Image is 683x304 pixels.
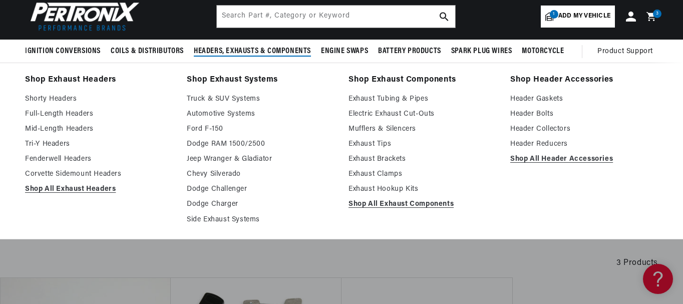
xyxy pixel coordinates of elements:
[25,183,173,195] a: Shop All Exhaust Headers
[510,93,658,105] a: Header Gaskets
[106,40,189,63] summary: Coils & Distributors
[349,198,496,210] a: Shop All Exhaust Components
[25,40,106,63] summary: Ignition Conversions
[510,153,658,165] a: Shop All Header Accessories
[541,6,615,28] a: 1Add my vehicle
[510,138,658,150] a: Header Reducers
[217,6,455,28] input: Search Part #, Category or Keyword
[510,123,658,135] a: Header Collectors
[25,168,173,180] a: Corvette Sidemount Headers
[510,108,658,120] a: Header Bolts
[522,46,564,57] span: Motorcycle
[349,168,496,180] a: Exhaust Clamps
[25,73,173,87] a: Shop Exhaust Headers
[349,108,496,120] a: Electric Exhaust Cut-Outs
[349,73,496,87] a: Shop Exhaust Components
[187,73,334,87] a: Shop Exhaust Systems
[187,108,334,120] a: Automotive Systems
[187,93,334,105] a: Truck & SUV Systems
[25,46,101,57] span: Ignition Conversions
[316,40,373,63] summary: Engine Swaps
[656,10,659,18] span: 3
[25,153,173,165] a: Fenderwell Headers
[550,10,558,19] span: 1
[187,153,334,165] a: Jeep Wranger & Gladiator
[349,123,496,135] a: Mufflers & Silencers
[25,257,658,270] div: 3 Products
[446,40,517,63] summary: Spark Plug Wires
[187,123,334,135] a: Ford F-150
[25,93,173,105] a: Shorty Headers
[451,46,512,57] span: Spark Plug Wires
[25,138,173,150] a: Tri-Y Headers
[373,40,446,63] summary: Battery Products
[433,6,455,28] button: search button
[597,46,653,57] span: Product Support
[349,183,496,195] a: Exhaust Hookup Kits
[349,153,496,165] a: Exhaust Brackets
[510,73,658,87] a: Shop Header Accessories
[187,198,334,210] a: Dodge Charger
[25,108,173,120] a: Full-Length Headers
[25,123,173,135] a: Mid-Length Headers
[349,138,496,150] a: Exhaust Tips
[187,168,334,180] a: Chevy Silverado
[597,40,658,64] summary: Product Support
[558,12,610,21] span: Add my vehicle
[378,46,441,57] span: Battery Products
[517,40,569,63] summary: Motorcycle
[111,46,184,57] span: Coils & Distributors
[187,138,334,150] a: Dodge RAM 1500/2500
[187,214,334,226] a: Side Exhaust Systems
[187,183,334,195] a: Dodge Challenger
[349,93,496,105] a: Exhaust Tubing & Pipes
[321,46,368,57] span: Engine Swaps
[194,46,311,57] span: Headers, Exhausts & Components
[189,40,316,63] summary: Headers, Exhausts & Components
